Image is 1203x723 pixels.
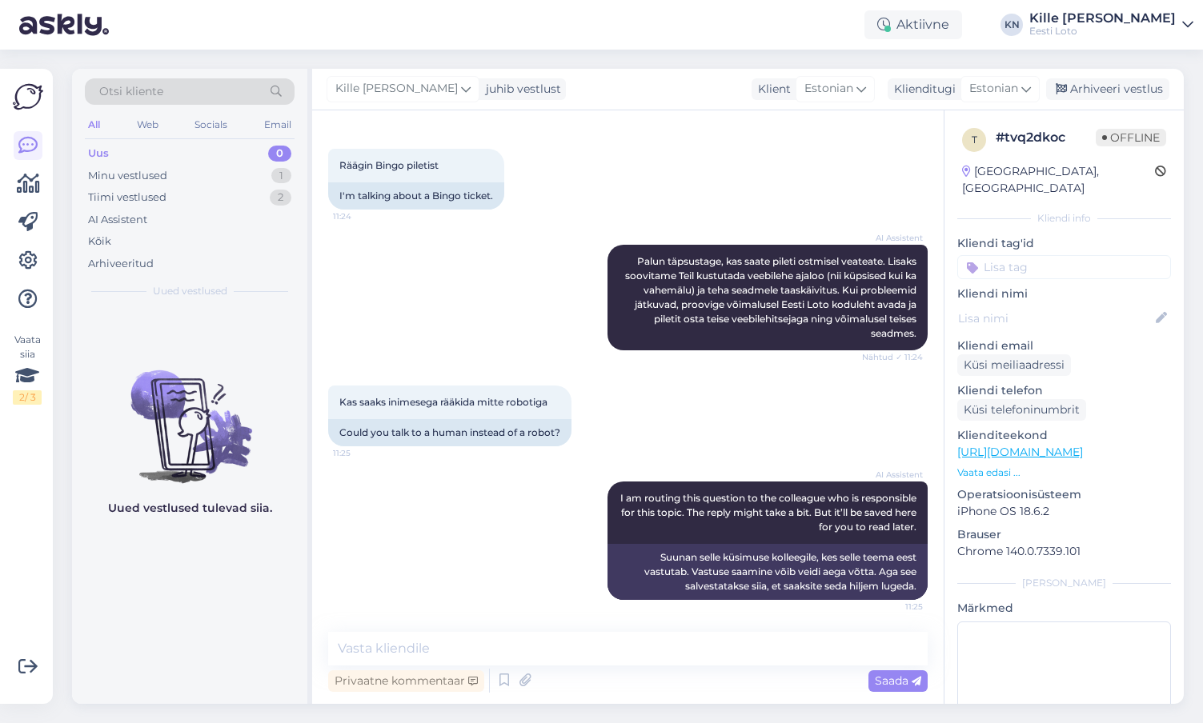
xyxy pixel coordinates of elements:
[957,211,1171,226] div: Kliendi info
[608,544,928,600] div: Suunan selle küsimuse kolleegile, kes selle teema eest vastutab. Vastuse saamine võib veidi aega ...
[108,500,272,517] p: Uued vestlused tulevad siia.
[957,399,1086,421] div: Küsi telefoninumbrit
[752,81,791,98] div: Klient
[13,390,42,405] div: 2 / 3
[957,486,1171,503] p: Operatsioonisüsteem
[328,419,571,446] div: Could you talk to a human instead of a robot?
[957,526,1171,543] p: Brauser
[88,190,166,206] div: Tiimi vestlused
[261,114,295,135] div: Email
[804,80,853,98] span: Estonian
[957,543,1171,560] p: Chrome 140.0.7339.101
[1029,12,1176,25] div: Kille [PERSON_NAME]
[957,427,1171,444] p: Klienditeekond
[863,469,923,481] span: AI Assistent
[85,114,103,135] div: All
[957,503,1171,520] p: iPhone OS 18.6.2
[864,10,962,39] div: Aktiivne
[88,146,109,162] div: Uus
[335,80,458,98] span: Kille [PERSON_NAME]
[957,465,1171,480] p: Vaata edasi ...
[957,286,1171,302] p: Kliendi nimi
[888,81,956,98] div: Klienditugi
[863,601,923,613] span: 11:25
[957,445,1083,459] a: [URL][DOMAIN_NAME]
[969,80,1018,98] span: Estonian
[957,235,1171,252] p: Kliendi tag'id
[88,234,111,250] div: Kõik
[333,210,393,222] span: 11:24
[333,447,393,459] span: 11:25
[962,163,1155,197] div: [GEOGRAPHIC_DATA], [GEOGRAPHIC_DATA]
[268,146,291,162] div: 0
[957,382,1171,399] p: Kliendi telefon
[339,159,439,171] span: Räägin Bingo piletist
[99,83,163,100] span: Otsi kliente
[958,310,1153,327] input: Lisa nimi
[270,190,291,206] div: 2
[153,284,227,298] span: Uued vestlused
[479,81,561,98] div: juhib vestlust
[13,82,43,112] img: Askly Logo
[1029,25,1176,38] div: Eesti Loto
[1000,14,1023,36] div: KN
[88,168,167,184] div: Minu vestlused
[13,333,42,405] div: Vaata siia
[625,255,919,339] span: Palun täpsustage, kas saate pileti ostmisel veateate. Lisaks soovitame Teil kustutada veebilehe a...
[328,670,484,692] div: Privaatne kommentaar
[339,396,547,408] span: Kas saaks inimesega rääkida mitte robotiga
[191,114,231,135] div: Socials
[1096,129,1166,146] span: Offline
[88,212,147,228] div: AI Assistent
[863,232,923,244] span: AI Assistent
[957,576,1171,590] div: [PERSON_NAME]
[957,255,1171,279] input: Lisa tag
[620,492,919,533] span: I am routing this question to the colleague who is responsible for this topic. The reply might ta...
[1046,78,1169,100] div: Arhiveeri vestlus
[957,600,1171,617] p: Märkmed
[1029,12,1193,38] a: Kille [PERSON_NAME]Eesti Loto
[957,354,1071,376] div: Küsi meiliaadressi
[972,134,977,146] span: t
[88,256,154,272] div: Arhiveeritud
[134,114,162,135] div: Web
[875,673,921,688] span: Saada
[271,168,291,184] div: 1
[996,128,1096,147] div: # tvq2dkoc
[957,338,1171,354] p: Kliendi email
[328,182,504,210] div: I'm talking about a Bingo ticket.
[72,342,307,485] img: No chats
[862,351,923,363] span: Nähtud ✓ 11:24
